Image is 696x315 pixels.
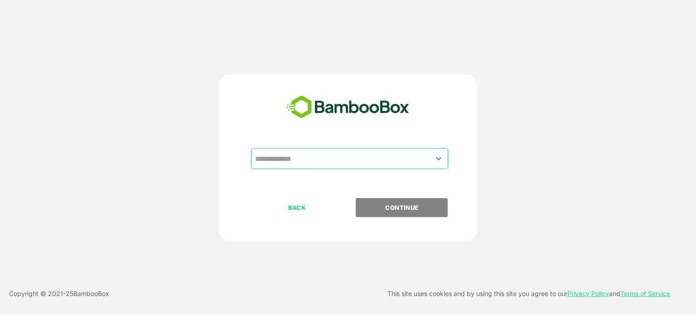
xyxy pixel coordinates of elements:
p: CONTINUE [357,203,447,213]
img: bamboobox [281,92,414,122]
button: Open [433,152,445,165]
p: BACK [252,203,343,213]
p: This site uses cookies and by using this site you agree to our and [387,288,670,299]
p: Copyright © 2021- 25 BambooBox [9,288,109,299]
a: Terms of Service [620,290,670,297]
button: BACK [251,198,343,217]
button: CONTINUE [356,198,448,217]
a: Privacy Policy [567,290,609,297]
